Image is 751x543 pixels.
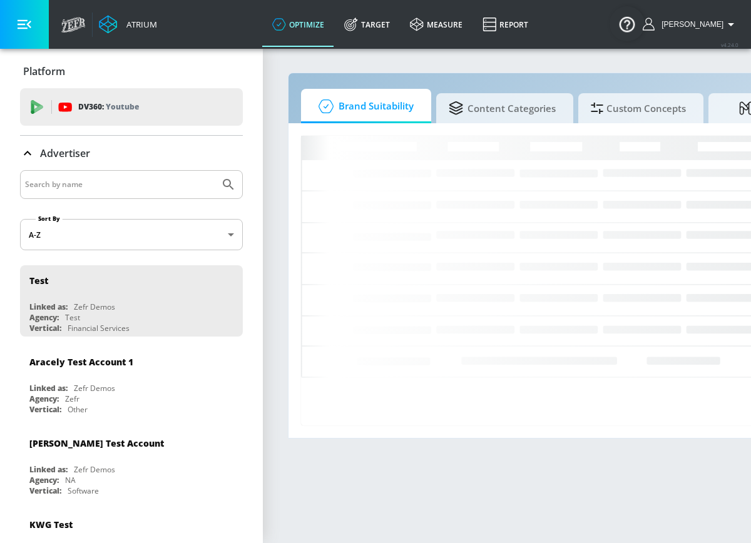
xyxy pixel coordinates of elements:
[99,15,157,34] a: Atrium
[643,17,738,32] button: [PERSON_NAME]
[29,464,68,475] div: Linked as:
[121,19,157,30] div: Atrium
[29,485,61,496] div: Vertical:
[29,383,68,393] div: Linked as:
[20,265,243,337] div: TestLinked as:Zefr DemosAgency:TestVertical:Financial Services
[29,519,73,530] div: KWG Test
[68,485,99,496] div: Software
[29,312,59,323] div: Agency:
[314,91,414,121] span: Brand Suitability
[29,275,48,287] div: Test
[36,215,63,223] label: Sort By
[78,100,139,114] p: DV360:
[20,347,243,418] div: Aracely Test Account 1Linked as:Zefr DemosAgency:ZefrVertical:Other
[20,54,243,89] div: Platform
[29,323,61,333] div: Vertical:
[68,323,130,333] div: Financial Services
[29,475,59,485] div: Agency:
[40,146,90,160] p: Advertiser
[20,88,243,126] div: DV360: Youtube
[334,2,400,47] a: Target
[65,475,76,485] div: NA
[29,437,164,449] div: [PERSON_NAME] Test Account
[23,64,65,78] p: Platform
[29,302,68,312] div: Linked as:
[20,136,243,171] div: Advertiser
[20,428,243,499] div: [PERSON_NAME] Test AccountLinked as:Zefr DemosAgency:NAVertical:Software
[20,219,243,250] div: A-Z
[74,302,115,312] div: Zefr Demos
[106,100,139,113] p: Youtube
[65,393,79,404] div: Zefr
[65,312,80,323] div: Test
[473,2,538,47] a: Report
[68,404,88,415] div: Other
[656,20,723,29] span: login as: aracely.alvarenga@zefr.com
[25,176,215,193] input: Search by name
[591,93,686,123] span: Custom Concepts
[29,393,59,404] div: Agency:
[400,2,473,47] a: measure
[721,41,738,48] span: v 4.24.0
[262,2,334,47] a: optimize
[29,356,133,368] div: Aracely Test Account 1
[74,464,115,475] div: Zefr Demos
[29,404,61,415] div: Vertical:
[449,93,556,123] span: Content Categories
[74,383,115,393] div: Zefr Demos
[610,6,645,41] button: Open Resource Center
